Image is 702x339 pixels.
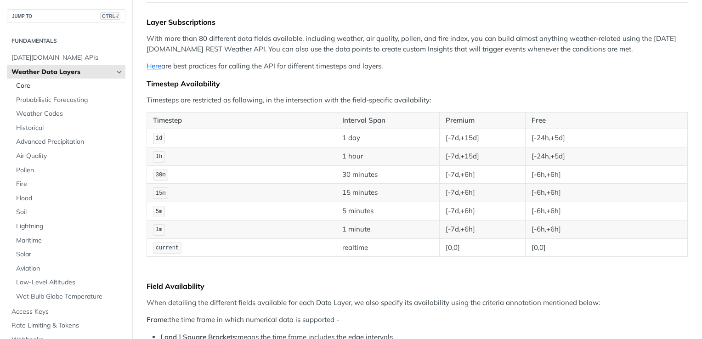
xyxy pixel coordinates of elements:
td: [-24h,+5d] [525,147,687,165]
span: Wet Bulb Globe Temperature [16,292,123,301]
a: Historical [11,121,125,135]
td: [-7d,+6h] [440,184,525,202]
span: Air Quality [16,152,123,161]
p: With more than 80 different data fields available, including weather, air quality, pollen, and fi... [147,34,688,54]
td: [-6h,+6h] [525,165,687,184]
span: Weather Codes [16,109,123,119]
span: 30m [156,172,166,178]
td: [-7d,+6h] [440,165,525,184]
div: Field Availability [147,282,688,291]
a: Access Keys [7,305,125,319]
a: Wet Bulb Globe Temperature [11,290,125,304]
span: 1h [156,153,162,160]
td: 5 minutes [336,202,440,220]
td: realtime [336,238,440,257]
a: Rate Limiting & Tokens [7,319,125,333]
p: When detailing the different fields available for each Data Layer, we also specify its availabili... [147,298,688,308]
a: Weather Data LayersHide subpages for Weather Data Layers [7,65,125,79]
span: 5m [156,209,162,215]
span: Access Keys [11,307,123,316]
a: Lightning [11,220,125,233]
strong: Frame: [147,315,169,324]
a: Probabilistic Forecasting [11,93,125,107]
span: [DATE][DOMAIN_NAME] APIs [11,53,123,62]
span: CTRL-/ [100,12,120,20]
span: Flood [16,194,123,203]
button: JUMP TOCTRL-/ [7,9,125,23]
td: [-24h,+5d] [525,129,687,147]
a: Core [11,79,125,93]
span: Historical [16,124,123,133]
a: Aviation [11,262,125,276]
span: Lightning [16,222,123,231]
a: Advanced Precipitation [11,135,125,149]
a: Flood [11,192,125,205]
p: are best practices for calling the API for different timesteps and layers. [147,61,688,72]
div: Layer Subscriptions [147,17,688,27]
a: Fire [11,177,125,191]
th: Timestep [147,113,336,129]
td: 30 minutes [336,165,440,184]
a: Here [147,62,161,70]
a: Solar [11,248,125,261]
th: Free [525,113,687,129]
p: Timesteps are restricted as following, in the intersection with the field-specific availability: [147,95,688,106]
div: Timestep Availability [147,79,688,88]
a: Pollen [11,164,125,177]
a: Weather Codes [11,107,125,121]
td: 1 minute [336,220,440,238]
td: [-7d,+15d] [440,129,525,147]
a: [DATE][DOMAIN_NAME] APIs [7,51,125,65]
span: Soil [16,208,123,217]
a: Low-Level Altitudes [11,276,125,289]
span: Advanced Precipitation [16,137,123,147]
span: Maritime [16,236,123,245]
a: Air Quality [11,149,125,163]
span: 1d [156,135,162,141]
span: Rate Limiting & Tokens [11,321,123,330]
p: the time frame in which numerical data is supported - [147,315,688,325]
h2: Fundamentals [7,37,125,45]
td: [0,0] [440,238,525,257]
span: Fire [16,180,123,189]
td: [-6h,+6h] [525,202,687,220]
span: Pollen [16,166,123,175]
span: current [156,245,179,251]
td: 1 day [336,129,440,147]
button: Hide subpages for Weather Data Layers [116,68,123,76]
span: Aviation [16,264,123,273]
span: Low-Level Altitudes [16,278,123,287]
td: [-7d,+6h] [440,220,525,238]
td: [-7d,+15d] [440,147,525,165]
span: Weather Data Layers [11,68,113,77]
span: Probabilistic Forecasting [16,96,123,105]
td: 1 hour [336,147,440,165]
span: 15m [156,190,166,197]
a: Soil [11,205,125,219]
td: [0,0] [525,238,687,257]
span: Solar [16,250,123,259]
span: Core [16,81,123,90]
td: [-6h,+6h] [525,220,687,238]
th: Premium [440,113,525,129]
th: Interval Span [336,113,440,129]
td: [-7d,+6h] [440,202,525,220]
td: [-6h,+6h] [525,184,687,202]
td: 15 minutes [336,184,440,202]
span: 1m [156,226,162,233]
a: Maritime [11,234,125,248]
